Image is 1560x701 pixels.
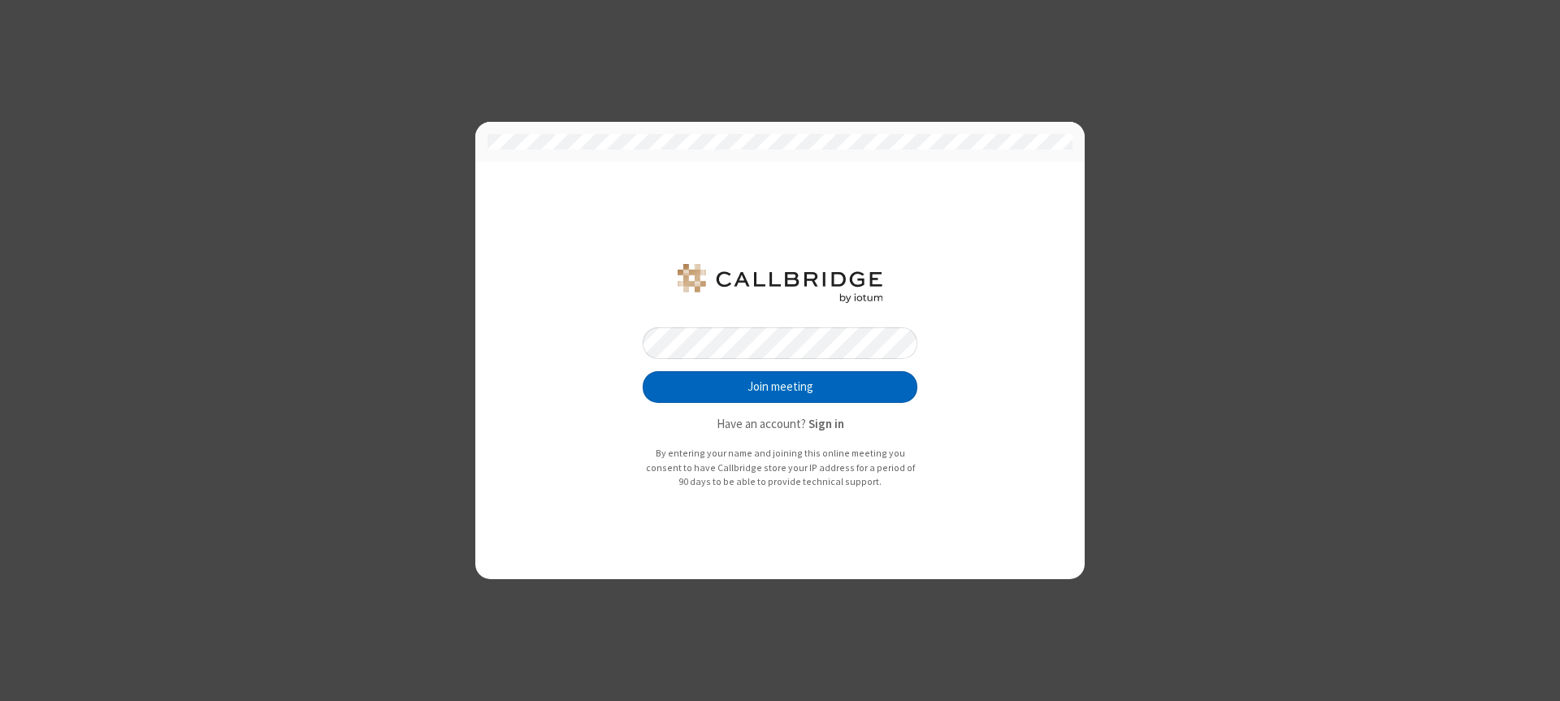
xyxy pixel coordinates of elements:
[643,415,917,434] p: Have an account?
[808,415,844,434] button: Sign in
[643,371,917,404] button: Join meeting
[808,416,844,431] strong: Sign in
[674,264,886,303] img: QA Selenium DO NOT DELETE OR CHANGE
[643,446,917,489] p: By entering your name and joining this online meeting you consent to have Callbridge store your I...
